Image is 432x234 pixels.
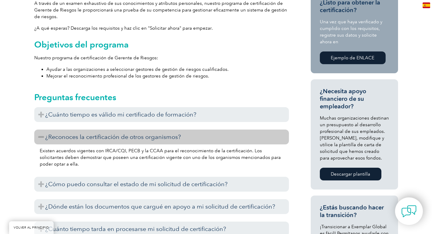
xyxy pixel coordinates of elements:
[401,204,417,219] img: contact-chat.png
[45,225,226,232] font: ¿Cuánto tiempo tarda en procesarse mi solicitud de certificación?
[320,115,389,161] font: Muchas organizaciones destinan un presupuesto al desarrollo profesional de sus empleados. [PERSON...
[423,2,430,8] img: en
[9,221,54,234] a: VOLVER AL PRINCIPIO
[46,67,229,72] font: Ayudar a las organizaciones a seleccionar gestores de gestión de riesgos cualificados.
[320,168,381,180] a: Descargar plantilla
[331,171,370,177] font: Descargar plantilla
[331,55,374,61] font: Ejemplo de ENLACE
[40,148,281,167] font: Existen acuerdos vigentes con IRCA/CQI, PECB y la CCAA para el reconocimiento de la certificación...
[45,203,275,210] font: ¿Dónde están los documentos que cargué en apoyo a mi solicitud de certificación?
[14,226,49,229] font: VOLVER AL PRINCIPIO
[46,73,209,79] font: Mejorar el reconocimiento profesional de los gestores de gestión de riesgos.
[45,180,228,188] font: ¿Cómo puedo consultar el estado de mi solicitud de certificación?
[45,133,181,140] font: ¿Reconoces la certificación de otros organismos?
[34,39,129,50] font: Objetivos del programa
[34,25,213,31] font: ¿A qué esperas? Descarga los requisitos y haz clic en "Solicitar ahora" para empezar.
[45,111,196,118] font: ¿Cuánto tiempo es válido mi certificado de formación?
[320,87,366,110] font: ¿Necesita apoyo financiero de su empleador?
[320,19,382,44] font: Una vez que haya verificado y cumplido con los requisitos, registre sus datos y solicite ahora en
[34,92,116,102] font: Preguntas frecuentes
[34,55,158,61] font: Nuestro programa de certificación de Gerente de Riesgos:
[320,204,384,219] font: ¿Estás buscando hacer la transición?
[320,51,386,64] a: Ejemplo de ENLACE
[34,1,287,19] font: A través de un examen exhaustivo de sus conocimientos y atributos personales, nuestro programa de...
